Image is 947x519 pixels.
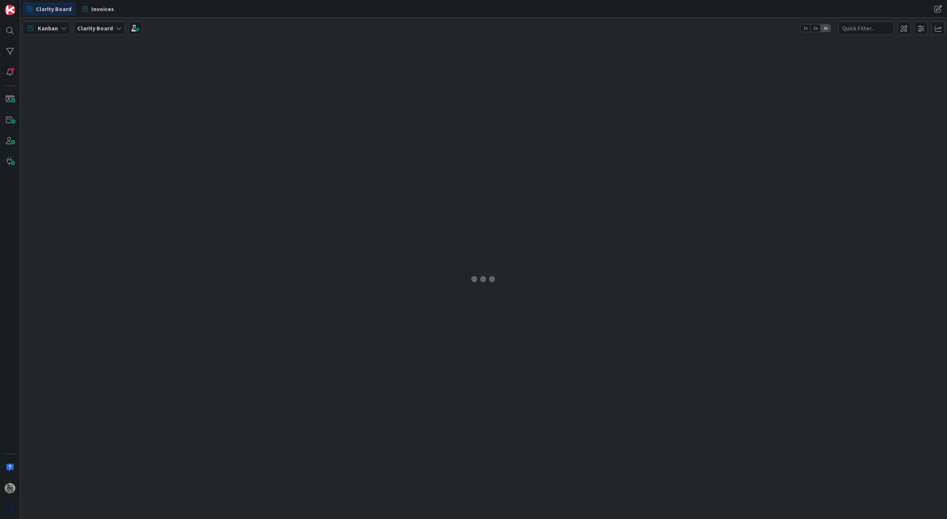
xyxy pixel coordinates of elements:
b: Clarity Board [77,24,113,32]
img: PA [5,483,15,493]
span: 2x [810,24,820,32]
img: Visit kanbanzone.com [5,5,15,15]
span: Kanban [38,24,58,33]
img: avatar [5,504,15,514]
input: Quick Filter... [838,21,894,35]
span: 1x [801,24,810,32]
span: 3x [820,24,830,32]
a: Invoices [78,2,118,16]
a: Clarity Board [23,2,76,16]
span: Clarity Board [36,4,71,13]
span: Invoices [91,4,114,13]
